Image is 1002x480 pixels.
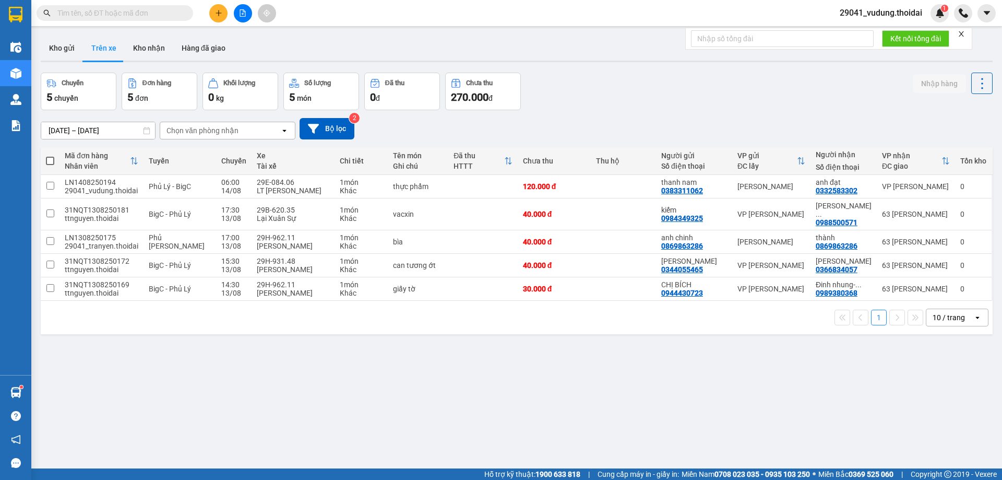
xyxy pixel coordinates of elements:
div: Khác [340,289,382,297]
div: 0 [960,182,986,191]
span: chuyến [54,94,78,102]
span: plus [215,9,222,17]
span: Cung cấp máy in - giấy in: [598,469,679,480]
div: 63 [PERSON_NAME] [882,238,950,246]
div: [PERSON_NAME] [257,265,330,274]
img: solution-icon [10,120,21,131]
div: [PERSON_NAME] [737,182,805,191]
div: Đinh nhung- gửi giấy tờ [816,280,872,289]
span: 1 [943,5,946,12]
button: Trên xe [83,36,125,61]
div: 0383311062 [661,186,703,195]
span: 29041_vudung.thoidai [831,6,931,19]
span: 0 [370,91,376,103]
span: món [297,94,312,102]
span: 5 [127,91,133,103]
div: anh chinh [661,233,727,242]
span: notification [11,435,21,444]
div: 13/08 [221,242,246,250]
div: VP [PERSON_NAME] [737,210,805,218]
div: 30.000 đ [523,285,586,293]
div: Mã đơn hàng [65,151,130,160]
div: VP [PERSON_NAME] [737,285,805,293]
div: 1 món [340,233,382,242]
span: Phủ [PERSON_NAME] [149,233,205,250]
img: phone-icon [959,8,968,18]
div: CHỊ BÍCH [661,280,727,289]
div: Đơn hàng [142,79,171,87]
span: đơn [135,94,148,102]
div: Người nhận [816,150,872,159]
span: aim [263,9,270,17]
sup: 1 [20,385,23,389]
span: 5 [289,91,295,103]
div: 29B-620.35 [257,206,330,214]
span: caret-down [982,8,992,18]
div: VP [PERSON_NAME] [737,261,805,270]
div: Số lượng [304,79,331,87]
div: 10 / trang [933,312,965,323]
div: 1 món [340,257,382,265]
div: anh đạt [816,178,872,186]
div: giấy tờ [393,285,444,293]
span: ... [855,280,862,289]
div: Chưa thu [523,157,586,165]
strong: 0708 023 035 - 0935 103 250 [714,470,810,478]
div: 13/08 [221,214,246,223]
div: 0944430723 [661,289,703,297]
span: file-add [239,9,246,17]
th: Toggle SortBy [732,147,810,175]
div: vacxin [393,210,444,218]
div: 0984349325 [661,214,703,223]
img: warehouse-icon [10,387,21,398]
span: 5 [46,91,52,103]
span: đ [376,94,380,102]
button: file-add [234,4,252,22]
div: 63 [PERSON_NAME] [882,285,950,293]
div: 29E-084.06 [257,178,330,186]
div: Tuyến [149,157,210,165]
button: 1 [871,310,887,325]
span: 270.000 [451,91,488,103]
div: [PERSON_NAME] [737,238,805,246]
div: Khác [340,265,382,274]
div: 0869863286 [661,242,703,250]
button: Đơn hàng5đơn [122,73,197,110]
sup: 2 [349,113,360,123]
div: 29H-931.48 [257,257,330,265]
div: Xe [257,151,330,160]
button: plus [209,4,228,22]
div: ttnguyen.thoidai [65,289,138,297]
input: Nhập số tổng đài [691,30,874,47]
div: ĐC giao [882,162,941,170]
div: 1 món [340,280,382,289]
div: LN1408250194 [65,178,138,186]
div: Chuyến [62,79,83,87]
div: Số điện thoại [661,162,727,170]
div: 15:30 [221,257,246,265]
div: ĐC lấy [737,162,797,170]
div: Khác [340,242,382,250]
div: thanh nam [661,178,727,186]
div: [PERSON_NAME] [257,242,330,250]
div: 1 món [340,206,382,214]
img: warehouse-icon [10,68,21,79]
div: 0869863286 [816,242,857,250]
div: 29H-962.11 [257,280,330,289]
div: ttnguyen.thoidai [65,214,138,223]
div: Người gửi [661,151,727,160]
img: warehouse-icon [10,42,21,53]
th: Toggle SortBy [448,147,518,175]
div: 40.000 đ [523,261,586,270]
div: 120.000 đ [523,182,586,191]
span: Kết nối tổng đài [890,33,941,44]
span: close [958,30,965,38]
div: 0 [960,261,986,270]
th: Toggle SortBy [59,147,144,175]
div: Chọn văn phòng nhận [166,125,238,136]
div: nguyễn xuân hinh [816,202,872,218]
div: Số điện thoại [816,163,872,171]
input: Tìm tên, số ĐT hoặc mã đơn [57,7,181,19]
button: Khối lượng0kg [202,73,278,110]
div: 0988500571 [816,218,857,227]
